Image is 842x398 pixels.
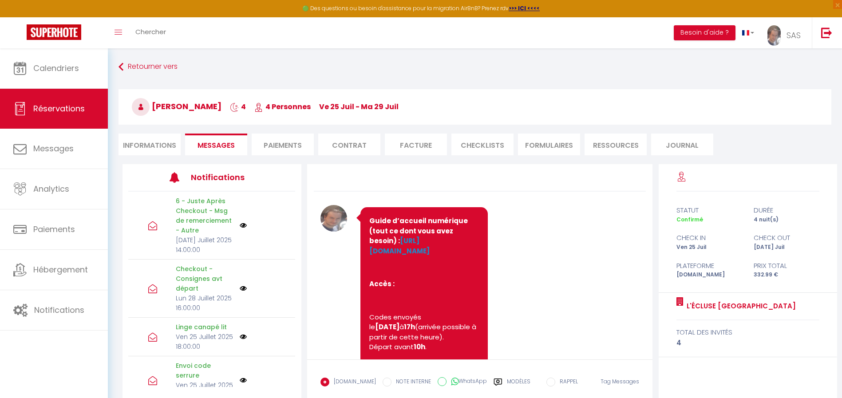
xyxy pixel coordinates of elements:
[748,243,825,252] div: [DATE] Juil
[33,63,79,74] span: Calendriers
[176,264,234,293] p: Checkout - Consignes avt départ
[671,243,748,252] div: Ven 25 Juil
[761,17,812,48] a: ... SAS
[176,322,234,332] p: Linge canapé lit
[240,222,247,229] img: NO IMAGE
[176,235,234,255] p: [DATE] Juillet 2025 14:00:00
[369,279,395,288] b: Accès :
[34,304,84,315] span: Notifications
[320,205,347,232] img: 1623169859.jpg
[33,183,69,194] span: Analytics
[787,30,801,41] span: SAS
[676,338,819,348] div: 4
[684,301,796,311] a: L'écluse [GEOGRAPHIC_DATA]
[254,102,311,112] span: 4 Personnes
[369,236,430,256] a: [URL][DOMAIN_NAME]
[369,216,469,256] b: Guide d’accueil numérique (tout ce dont vous avez besoin) :
[671,205,748,216] div: statut
[767,25,781,46] img: ...
[329,378,376,387] label: [DOMAIN_NAME]
[651,134,713,155] li: Journal
[240,377,247,384] img: NO IMAGE
[518,134,580,155] li: FORMULAIRES
[176,196,234,235] p: 6 - Juste Après Checkout - Msg de remerciement - Autre
[369,342,479,352] li: Départ avant .
[132,101,221,112] span: [PERSON_NAME]
[748,271,825,279] div: 332.99 €
[318,134,380,155] li: Contrat
[555,378,578,387] label: RAPPEL
[676,327,819,338] div: total des invités
[230,102,246,112] span: 4
[33,103,85,114] span: Réservations
[451,134,514,155] li: CHECKLISTS
[240,285,247,292] img: NO IMAGE
[375,322,399,331] b: [DATE]
[391,378,431,387] label: NOTE INTERNE
[447,377,487,387] label: WhatsApp
[385,134,447,155] li: Facture
[676,216,703,223] span: Confirmé
[674,25,735,40] button: Besoin d'aide ?
[119,59,831,75] a: Retourner vers
[198,140,235,150] span: Messages
[240,333,247,340] img: NO IMAGE
[119,134,181,155] li: Informations
[748,205,825,216] div: durée
[369,312,479,343] li: Codes envoyés le à (arrivée possible à partir de cette heure).
[176,332,234,351] p: Ven 25 Juillet 2025 18:00:00
[671,271,748,279] div: [DOMAIN_NAME]
[748,260,825,271] div: Prix total
[191,167,261,187] h3: Notifications
[135,27,166,36] span: Chercher
[748,232,825,243] div: check out
[33,143,74,154] span: Messages
[507,378,530,393] label: Modèles
[601,378,639,385] span: Tag Messages
[414,342,425,351] b: 10h
[27,24,81,40] img: Super Booking
[176,361,234,380] p: Envoi code serrure
[671,260,748,271] div: Plateforme
[671,232,748,243] div: check in
[33,224,75,235] span: Paiements
[509,4,540,12] a: >>> ICI <<<<
[129,17,173,48] a: Chercher
[319,102,399,112] span: ve 25 Juil - ma 29 Juil
[252,134,314,155] li: Paiements
[176,293,234,313] p: Lun 28 Juillet 2025 16:00:00
[748,216,825,224] div: 4 nuit(s)
[404,322,415,331] b: 17h
[33,264,88,275] span: Hébergement
[585,134,647,155] li: Ressources
[821,27,832,38] img: logout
